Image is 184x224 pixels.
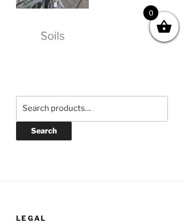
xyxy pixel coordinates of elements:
[16,96,168,122] input: Search products…
[16,122,72,140] button: Search
[16,88,168,181] aside: Blog Sidebar
[16,213,168,223] h2: Legal
[143,5,158,20] span: 0
[16,12,89,43] h2: Soils
[16,1,89,44] a: Visit product category Soils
